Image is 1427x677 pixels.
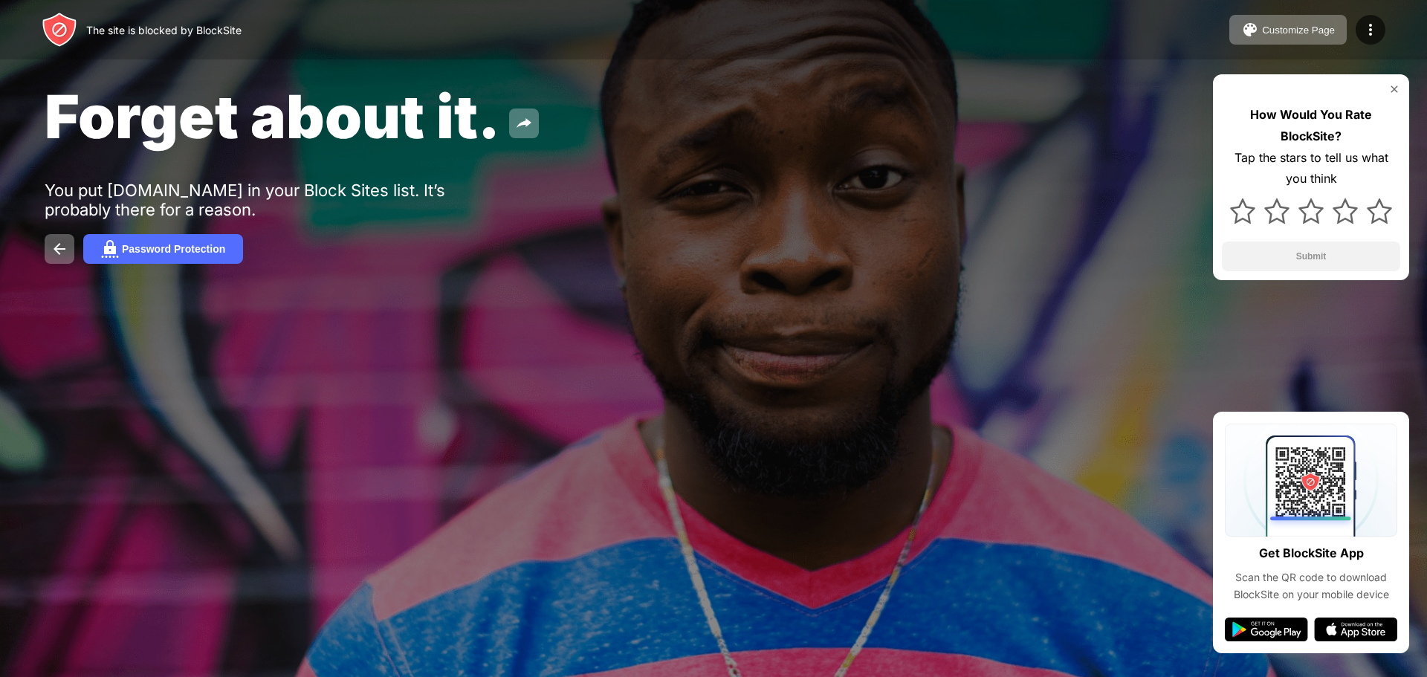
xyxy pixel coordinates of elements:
[51,240,68,258] img: back.svg
[101,240,119,258] img: password.svg
[1367,198,1392,224] img: star.svg
[1225,569,1397,603] div: Scan the QR code to download BlockSite on your mobile device
[1229,15,1347,45] button: Customize Page
[122,243,225,255] div: Password Protection
[1241,21,1259,39] img: pallet.svg
[1264,198,1290,224] img: star.svg
[1222,147,1400,190] div: Tap the stars to tell us what you think
[515,114,533,132] img: share.svg
[1225,424,1397,537] img: qrcode.svg
[1262,25,1335,36] div: Customize Page
[1314,618,1397,641] img: app-store.svg
[42,12,77,48] img: header-logo.svg
[1362,21,1379,39] img: menu-icon.svg
[1388,83,1400,95] img: rate-us-close.svg
[1333,198,1358,224] img: star.svg
[1259,542,1364,564] div: Get BlockSite App
[1222,104,1400,147] div: How Would You Rate BlockSite?
[45,80,500,152] span: Forget about it.
[1298,198,1324,224] img: star.svg
[1225,618,1308,641] img: google-play.svg
[83,234,243,264] button: Password Protection
[1222,242,1400,271] button: Submit
[1230,198,1255,224] img: star.svg
[86,24,242,36] div: The site is blocked by BlockSite
[45,181,504,219] div: You put [DOMAIN_NAME] in your Block Sites list. It’s probably there for a reason.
